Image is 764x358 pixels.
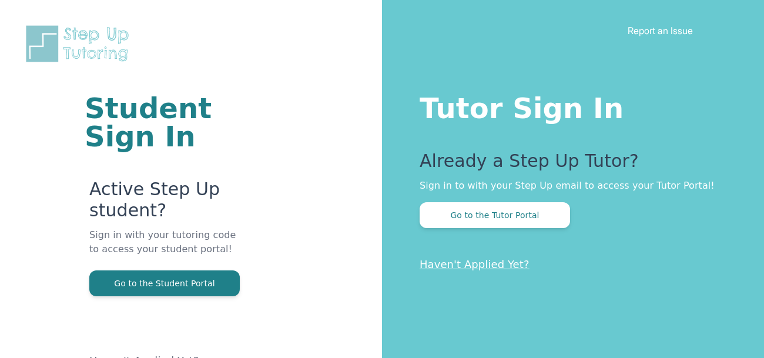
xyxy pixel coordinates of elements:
[420,202,570,228] button: Go to the Tutor Portal
[85,94,241,150] h1: Student Sign In
[628,25,693,36] a: Report an Issue
[420,209,570,220] a: Go to the Tutor Portal
[89,228,241,270] p: Sign in with your tutoring code to access your student portal!
[89,270,240,296] button: Go to the Student Portal
[24,24,136,64] img: Step Up Tutoring horizontal logo
[420,150,717,179] p: Already a Step Up Tutor?
[420,89,717,122] h1: Tutor Sign In
[420,179,717,193] p: Sign in to with your Step Up email to access your Tutor Portal!
[420,258,530,270] a: Haven't Applied Yet?
[89,179,241,228] p: Active Step Up student?
[89,277,240,289] a: Go to the Student Portal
